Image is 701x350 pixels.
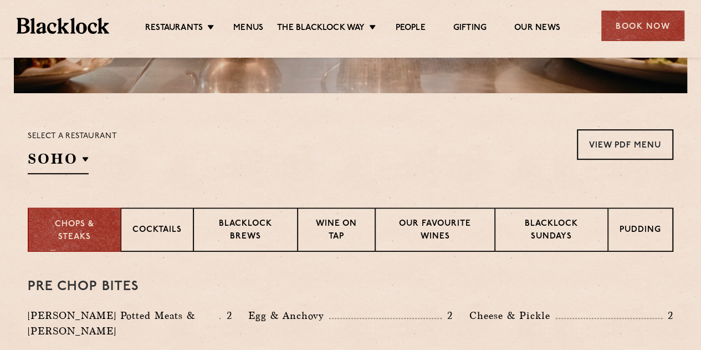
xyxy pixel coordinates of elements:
p: Chops & Steaks [40,219,109,244]
p: 2 [662,308,673,323]
p: Wine on Tap [309,218,364,244]
img: BL_Textured_Logo-footer-cropped.svg [17,18,109,33]
p: Cocktails [132,224,182,238]
p: Cheese & Pickle [469,308,556,323]
h3: Pre Chop Bites [28,280,673,294]
p: [PERSON_NAME] Potted Meats & [PERSON_NAME] [28,308,219,339]
p: Pudding [620,224,661,238]
p: Blacklock Brews [205,218,286,244]
p: Blacklock Sundays [506,218,596,244]
h2: SOHO [28,149,89,174]
a: People [395,23,425,35]
a: Our News [514,23,560,35]
a: Gifting [453,23,487,35]
a: Restaurants [145,23,203,35]
p: 2 [442,308,453,323]
a: View PDF Menu [577,129,673,160]
p: Egg & Anchovy [248,308,329,323]
div: Book Now [601,11,684,41]
a: The Blacklock Way [277,23,365,35]
p: 2 [221,308,232,323]
p: Our favourite wines [387,218,483,244]
a: Menus [233,23,263,35]
p: Select a restaurant [28,129,117,144]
